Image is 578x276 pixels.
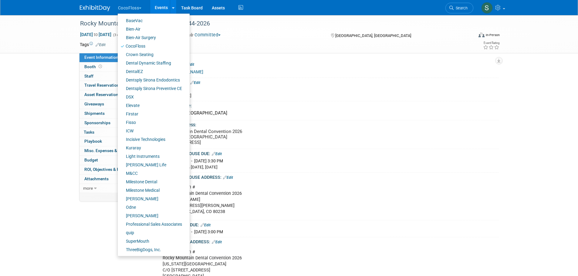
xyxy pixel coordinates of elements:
div: ADVANCE WAREHOUSE ADDRESS: [153,173,499,181]
a: Elevate [118,101,185,110]
div: In-Person [485,33,500,37]
a: Sponsorships [79,118,143,128]
a: Booth [79,62,143,71]
div: Event Venue Name: [153,101,499,109]
div: Show Forms Due:: [153,78,499,86]
div: [US_STATE][GEOGRAPHIC_DATA] [158,108,494,118]
span: Sponsorships [84,120,110,125]
a: M&CC [118,169,185,178]
span: more [83,186,93,191]
span: Travel Reservations [84,83,121,88]
span: Tasks [84,130,94,135]
span: Misc. Expenses & Credits [84,148,132,153]
a: DentalEZ [118,67,185,76]
div: Cocolab Booth # Rocky Mountain Dental Convention 2026 C/[PERSON_NAME] [STREET_ADDRESS][PERSON_NAM... [158,181,432,218]
span: Budget [84,158,98,162]
td: Tags [80,42,106,48]
span: to [93,32,99,37]
img: ExhibitDay [80,5,110,11]
a: ThreeBigDogs, Inc. [118,245,185,254]
a: CocoFloss [118,42,185,50]
div: Event Venue Address: [153,120,499,128]
a: [PERSON_NAME] [118,211,185,220]
span: [DATE] 8:00 AM - [DATE] 3:30 PM [161,158,223,163]
a: Firstar [118,110,185,118]
a: more [79,184,143,193]
span: [DATE] 9:00 AM - [DATE] 3:00 PM [161,229,223,234]
a: Professional Sales Associates [118,220,185,228]
img: Format-Inperson.png [478,32,485,37]
span: Staff [84,74,93,78]
a: [PERSON_NAME] [118,195,185,203]
a: Edit [212,240,222,244]
a: Edit [212,152,222,156]
a: Misc. Expenses & Credits [79,146,143,155]
a: Odne [118,203,185,211]
div: DIRECT SHIPPING ADDRESS: [153,237,499,245]
a: Giveaways [79,100,143,109]
span: ROI, Objectives & ROO [84,167,125,172]
span: [DATE] [DATE] [80,32,112,37]
a: Travel Reservations [79,81,143,90]
a: [PERSON_NAME] Life [118,161,185,169]
a: BaseVac [118,16,185,25]
a: Edit [190,81,200,85]
a: Bien-Air [118,25,185,33]
a: Milestone Medical [118,186,185,195]
a: Tasks [79,128,143,137]
span: Search [454,6,468,10]
a: Edit [184,62,194,67]
img: Samantha Meyers [481,2,493,14]
a: Edit [96,43,106,47]
span: Shipments [84,111,105,116]
div: Rocky Mountain Dental Convention-08344-2026 [78,18,464,29]
a: DSX [118,93,185,101]
div: [PERSON_NAME] [161,93,494,99]
a: quip [118,228,185,237]
a: Crown Seating [118,50,185,59]
a: Fisso [118,118,185,127]
a: Dental Dynamic Staffing [118,59,185,67]
div: Closed [DATE] & [DATE], [DATE] [161,165,494,170]
div: Event Format [438,32,500,41]
a: Light Instruments [118,152,185,161]
div: Event Rating [483,42,499,45]
a: Incisive Technologies [118,135,185,144]
div: Event Website: [153,60,499,68]
span: Playbook [84,139,102,144]
div: DIRECT SHIPPING DUE: [153,220,499,228]
a: Search [445,3,473,13]
pre: Rocky Mountain Dental Convention 2026 [US_STATE][GEOGRAPHIC_DATA] [STREET_ADDRESS] [160,129,290,145]
a: Event Information [79,53,143,62]
a: Playbook [79,137,143,146]
a: Asset Reservations [79,90,143,99]
a: Staff [79,72,143,81]
span: Attachments [84,176,109,181]
a: Kuraray [118,144,185,152]
span: Asset Reservations [84,92,120,97]
a: Dentsply Sirona Endodontics [118,76,185,84]
a: Budget [79,156,143,165]
button: Committed [187,32,223,38]
span: Booth not reserved yet [97,64,103,69]
span: [GEOGRAPHIC_DATA], [GEOGRAPHIC_DATA] [335,33,411,38]
a: Shipments [79,109,143,118]
a: ROI, Objectives & ROO [79,165,143,174]
a: Dentsply Sirona Preventive CE [118,84,185,93]
a: Milestone Dental [118,178,185,186]
span: Event Information [84,55,118,60]
a: Bien-Air Surgery [118,33,185,42]
a: ICW [118,127,185,135]
a: Edit [201,223,211,227]
span: Giveaways [84,101,104,106]
a: SuperMouth [118,237,185,245]
a: Edit [223,175,233,180]
a: Attachments [79,175,143,184]
span: (3 days) [113,33,125,37]
span: Booth [84,64,103,69]
div: ADVANCE WAREHOUSE DUE: [153,149,499,157]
